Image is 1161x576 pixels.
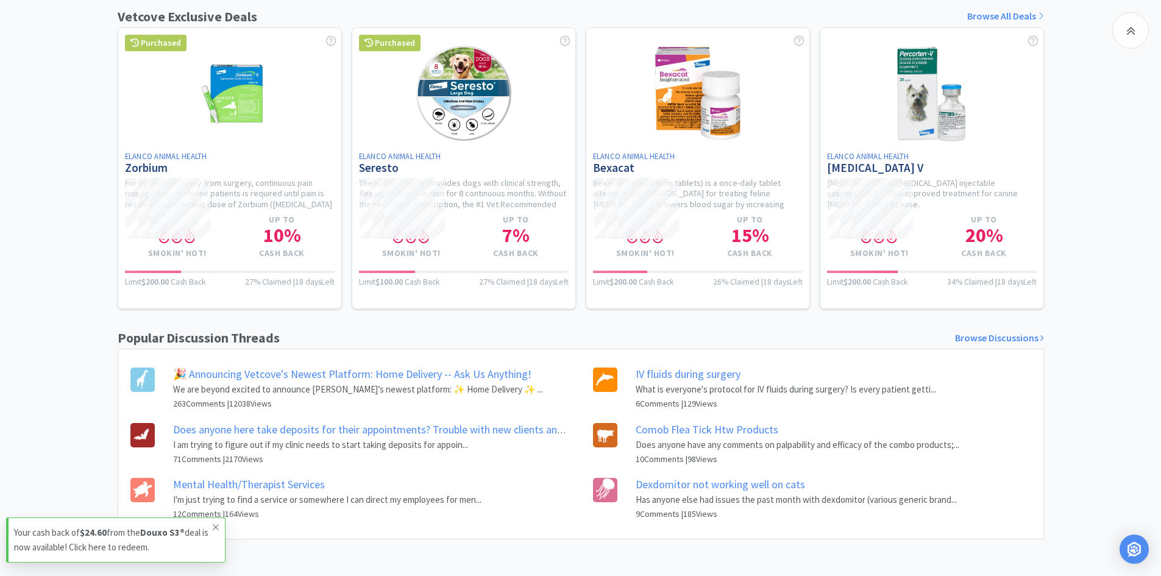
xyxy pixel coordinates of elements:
[698,248,803,258] h4: Cash Back
[14,525,213,555] p: Your cash back of from the deal is now available! Click here to redeem.
[1120,535,1149,564] div: Open Intercom Messenger
[230,226,335,245] h1: 10 %
[820,27,1044,309] a: Elanco Animal Health[MEDICAL_DATA] V[MEDICAL_DATA]-V ([MEDICAL_DATA] injectable suspension) is a ...
[359,248,464,258] h4: Smokin' Hot!
[230,248,335,258] h4: Cash Back
[173,422,622,436] a: Does anyone here take deposits for their appointments? Trouble with new clients and no-showing.
[586,27,810,309] a: Elanco Animal HealthBexacatBexacat (bexagliflozin tablets) is a once-daily tablet alternative to ...
[932,226,1037,245] h1: 20 %
[118,27,342,309] a: PurchasedElanco Animal HealthZorbiumFor optimal recovery from surgery, continuous pain management...
[827,248,932,258] h4: Smokin' Hot!
[173,438,569,452] p: I am trying to figure out if my clinic needs to start taking deposits for appoin...
[80,527,107,538] strong: $24.60
[230,215,335,225] h4: Up to
[698,215,803,225] h4: Up to
[967,9,1044,24] a: Browse All Deals
[636,367,740,381] a: IV fluids during surgery
[173,452,569,466] h6: 71 Comments | 2170 Views
[636,397,936,410] h6: 6 Comments | 129 Views
[173,477,325,491] a: Mental Health/Therapist Services
[173,507,481,521] h6: 12 Comments | 164 Views
[636,422,778,436] a: Comob Flea Tick Htw Products
[125,248,230,258] h4: Smokin' Hot!
[932,248,1037,258] h4: Cash Back
[636,477,805,491] a: Dexdomitor not working well on cats
[464,248,569,258] h4: Cash Back
[636,507,957,521] h6: 9 Comments | 185 Views
[173,492,481,507] p: I'm just trying to find a service or somewhere I can direct my employees for men...
[636,382,936,397] p: What is everyone's protocol for IV fluids during surgery? Is every patient getti...
[173,382,543,397] p: We are beyond excited to announce [PERSON_NAME]’s newest platform: ✨ Home Delivery ✨ ...
[464,226,569,245] h1: 7 %
[140,527,185,538] strong: Douxo S3®
[173,397,543,410] h6: 263 Comments | 12038 Views
[932,215,1037,225] h4: Up to
[636,452,959,466] h6: 10 Comments | 98 Views
[464,215,569,225] h4: Up to
[636,438,959,452] p: Does anyone have any comments on palpability and efficacy of the combo products;...
[698,226,803,245] h1: 15 %
[593,248,698,258] h4: Smokin' Hot!
[173,367,531,381] a: 🎉 Announcing Vetcove's Newest Platform: Home Delivery -- Ask Us Anything!
[636,492,957,507] p: Has anyone else had issues the past month with dexdomitor (various generic brand...
[118,6,257,27] h1: Vetcove Exclusive Deals
[352,27,576,309] a: PurchasedElanco Animal HealthSerestoThe Seresto collar provides dogs with clinical strength, flea...
[118,327,280,349] h1: Popular Discussion Threads
[955,330,1044,346] a: Browse Discussions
